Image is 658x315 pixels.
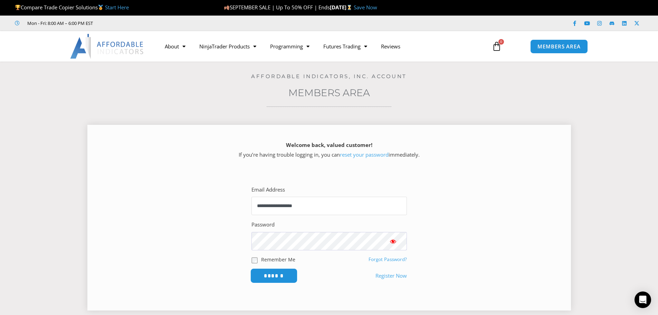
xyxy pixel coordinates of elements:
a: 0 [481,36,512,56]
a: Save Now [354,4,377,11]
a: Reviews [374,38,407,54]
a: reset your password [340,151,389,158]
nav: Menu [158,38,484,54]
span: SEPTEMBER SALE | Up To 50% OFF | Ends [224,4,330,11]
a: Register Now [375,271,407,281]
a: Futures Trading [316,38,374,54]
label: Remember Me [261,256,295,263]
img: 🏆 [15,5,20,10]
span: Mon - Fri: 8:00 AM – 6:00 PM EST [26,19,93,27]
strong: [DATE] [330,4,354,11]
img: 🍂 [224,5,229,10]
button: Show password [379,232,407,250]
img: 🥇 [98,5,103,10]
a: Members Area [288,87,370,99]
img: LogoAI | Affordable Indicators – NinjaTrader [70,34,144,59]
a: MEMBERS AREA [530,39,588,54]
a: Forgot Password? [369,256,407,262]
label: Email Address [251,185,285,195]
div: Open Intercom Messenger [635,291,651,308]
img: ⌛ [347,5,352,10]
a: Start Here [105,4,129,11]
label: Password [251,220,275,230]
a: Affordable Indicators, Inc. Account [251,73,407,80]
iframe: Customer reviews powered by Trustpilot [103,20,206,27]
a: Programming [263,38,316,54]
p: If you’re having trouble logging in, you can immediately. [99,140,559,160]
a: NinjaTrader Products [192,38,263,54]
span: 0 [498,39,504,45]
a: About [158,38,192,54]
span: MEMBERS AREA [537,44,581,49]
span: Compare Trade Copier Solutions [15,4,129,11]
strong: Welcome back, valued customer! [286,141,372,148]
